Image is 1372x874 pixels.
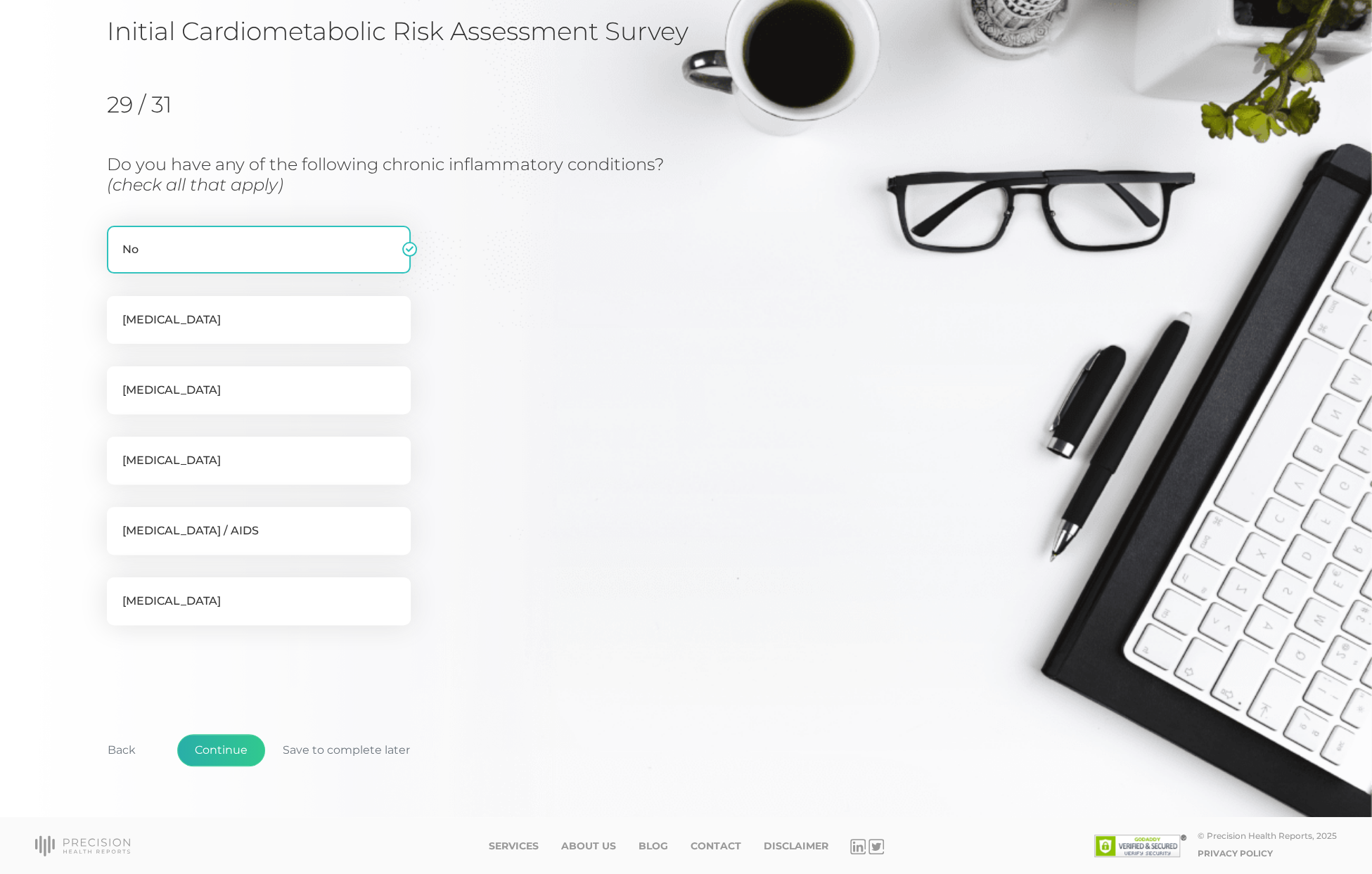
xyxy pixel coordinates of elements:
div: © Precision Health Reports, 2025 [1198,830,1337,841]
button: Continue [177,734,265,766]
label: [MEDICAL_DATA] [107,296,411,344]
a: Disclaimer [763,840,828,852]
label: [MEDICAL_DATA] [107,577,411,625]
label: No [107,226,411,274]
button: Save to complete later [265,734,428,766]
a: Contact [690,840,741,852]
i: (check all that apply) [107,174,283,195]
button: Back [90,734,153,766]
label: [MEDICAL_DATA] / AIDS [107,507,411,555]
img: SSL site seal - click to verify [1094,835,1186,857]
label: [MEDICAL_DATA] [107,366,411,414]
label: [MEDICAL_DATA] [107,437,411,484]
a: About Us [560,840,615,852]
h2: 29 / 31 [107,91,251,118]
a: Services [488,840,538,852]
a: Privacy Policy [1198,848,1273,859]
h3: Do you have any of the following chronic inflammatory conditions? [107,155,726,195]
a: Blog [638,840,667,852]
h1: Initial Cardiometabolic Risk Assessment Survey [107,15,1265,46]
